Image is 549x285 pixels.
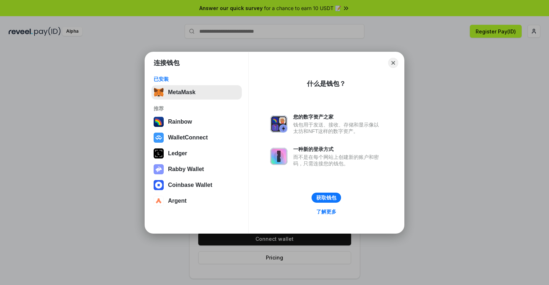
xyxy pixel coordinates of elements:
div: 您的数字资产之家 [293,114,382,120]
div: Coinbase Wallet [168,182,212,188]
div: 已安装 [154,76,240,82]
img: svg+xml,%3Csvg%20width%3D%22120%22%20height%3D%22120%22%20viewBox%3D%220%200%20120%20120%22%20fil... [154,117,164,127]
div: WalletConnect [168,134,208,141]
div: 钱包用于发送、接收、存储和显示像以太坊和NFT这样的数字资产。 [293,121,382,134]
button: WalletConnect [151,130,242,145]
div: Argent [168,198,187,204]
div: Rabby Wallet [168,166,204,173]
img: svg+xml,%3Csvg%20xmlns%3D%22http%3A%2F%2Fwww.w3.org%2F2000%2Fsvg%22%20fill%3D%22none%22%20viewBox... [154,164,164,174]
div: Rainbow [168,119,192,125]
img: svg+xml,%3Csvg%20xmlns%3D%22http%3A%2F%2Fwww.w3.org%2F2000%2Fsvg%22%20fill%3D%22none%22%20viewBox... [270,115,287,133]
img: svg+xml,%3Csvg%20fill%3D%22none%22%20height%3D%2233%22%20viewBox%3D%220%200%2035%2033%22%20width%... [154,87,164,97]
button: Close [388,58,398,68]
img: svg+xml,%3Csvg%20width%3D%2228%22%20height%3D%2228%22%20viewBox%3D%220%200%2028%2028%22%20fill%3D... [154,180,164,190]
div: 一种新的登录方式 [293,146,382,152]
div: 获取钱包 [316,194,336,201]
button: MetaMask [151,85,242,100]
a: 了解更多 [312,207,341,216]
button: Ledger [151,146,242,161]
button: Argent [151,194,242,208]
div: 而不是在每个网站上创建新的账户和密码，只需连接您的钱包。 [293,154,382,167]
button: Rainbow [151,115,242,129]
img: svg+xml,%3Csvg%20width%3D%2228%22%20height%3D%2228%22%20viewBox%3D%220%200%2028%2028%22%20fill%3D... [154,196,164,206]
button: 获取钱包 [312,193,341,203]
button: Coinbase Wallet [151,178,242,192]
img: svg+xml,%3Csvg%20width%3D%2228%22%20height%3D%2228%22%20viewBox%3D%220%200%2028%2028%22%20fill%3D... [154,133,164,143]
img: svg+xml,%3Csvg%20xmlns%3D%22http%3A%2F%2Fwww.w3.org%2F2000%2Fsvg%22%20fill%3D%22none%22%20viewBox... [270,148,287,165]
div: 什么是钱包？ [307,79,346,88]
img: svg+xml,%3Csvg%20xmlns%3D%22http%3A%2F%2Fwww.w3.org%2F2000%2Fsvg%22%20width%3D%2228%22%20height%3... [154,148,164,158]
h1: 连接钱包 [154,59,180,67]
button: Rabby Wallet [151,162,242,176]
div: 了解更多 [316,208,336,215]
div: 推荐 [154,105,240,112]
div: Ledger [168,150,187,157]
div: MetaMask [168,89,195,96]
